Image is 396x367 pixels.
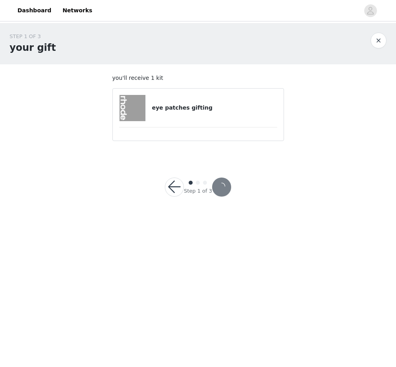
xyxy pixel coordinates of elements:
h1: your gift [10,41,56,55]
a: Dashboard [13,2,56,19]
div: STEP 1 OF 3 [10,33,56,41]
div: avatar [367,4,374,17]
img: eye patches gifting [120,95,146,121]
p: you'll receive 1 kit [112,74,284,82]
a: Networks [58,2,97,19]
h4: eye patches gifting [152,104,277,112]
div: Step 1 of 3 [184,187,212,195]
